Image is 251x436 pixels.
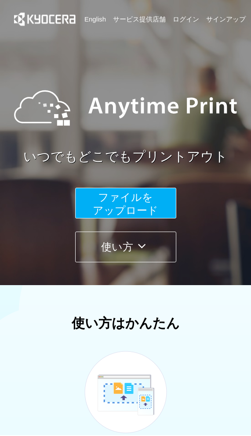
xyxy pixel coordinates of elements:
[84,14,106,24] a: English
[75,232,176,262] button: 使い方
[206,14,246,24] a: サインアップ
[75,188,176,218] button: ファイルを​​アップロード
[93,191,158,216] span: ファイルを ​​アップロード
[173,14,199,24] a: ログイン
[113,14,166,24] a: サービス提供店舗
